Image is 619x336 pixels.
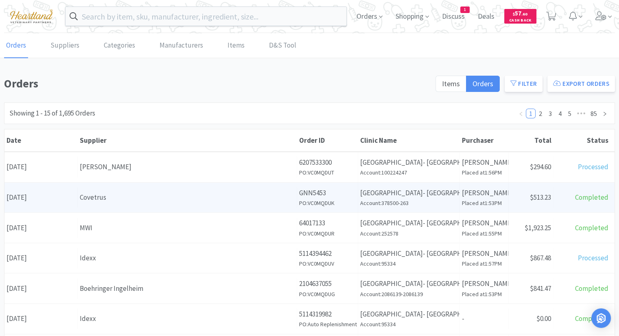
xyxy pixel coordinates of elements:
span: $513.23 [530,193,551,202]
span: Orders [472,79,493,88]
div: Order ID [299,136,356,145]
a: 5 [565,109,574,118]
div: Open Intercom Messenger [591,308,611,328]
div: Idexx [80,313,295,324]
p: [GEOGRAPHIC_DATA]- [GEOGRAPHIC_DATA] [360,188,457,199]
li: 85 [588,109,600,118]
h6: PO: Auto Replenishment Order [299,320,356,329]
span: Processed [578,162,608,171]
h6: PO: VC0MQDUT [299,168,356,177]
div: [DATE] [4,308,78,329]
div: [DATE] [4,187,78,208]
p: 64017133 [299,218,356,229]
p: [PERSON_NAME] [462,188,506,199]
a: 4 [556,109,564,118]
p: [GEOGRAPHIC_DATA]- [GEOGRAPHIC_DATA] [360,309,457,320]
span: Completed [575,284,608,293]
div: MWI [80,223,295,233]
a: Manufacturers [157,33,205,58]
h6: Account: 2086139-2086139 [360,290,457,299]
p: [GEOGRAPHIC_DATA]- [GEOGRAPHIC_DATA] [360,157,457,168]
h6: Account: 252578 [360,229,457,238]
a: 85 [588,109,599,118]
a: Categories [102,33,137,58]
p: 5114319982 [299,309,356,320]
h6: Account: 378500-263 [360,199,457,207]
span: Completed [575,314,608,323]
a: Orders [4,33,28,58]
a: Deals [475,13,498,20]
i: icon: right [602,111,607,116]
a: 3 [546,109,555,118]
span: . 60 [521,11,527,17]
span: Completed [575,223,608,232]
div: Boehringer Ingelheim [80,283,295,294]
h6: Account: 95334 [360,259,457,268]
p: [GEOGRAPHIC_DATA]- [GEOGRAPHIC_DATA] [360,278,457,289]
div: Total [511,136,551,145]
div: Idexx [80,253,295,264]
span: $0.00 [536,314,551,323]
div: Date [7,136,76,145]
div: [PERSON_NAME] [80,161,295,172]
p: 6207533300 [299,157,356,168]
h6: PO: VC0MQDUR [299,229,356,238]
p: 5114394462 [299,248,356,259]
span: $1,923.25 [525,223,551,232]
a: D&S Tool [267,33,298,58]
p: 2104637055 [299,278,356,289]
div: Supplier [80,136,295,145]
h6: Account: 95334 [360,320,457,329]
h6: PO: VC0MQDUK [299,199,356,207]
a: 1 [526,109,535,118]
input: Search by item, sku, manufacturer, ingredient, size... [66,7,346,26]
h6: Placed at 1:56PM [462,168,506,177]
h6: Placed at 1:53PM [462,290,506,299]
span: 57 [513,9,527,17]
span: $ [513,11,515,17]
li: Previous Page [516,109,526,118]
img: cad7bdf275c640399d9c6e0c56f98fd2_10.png [4,5,59,27]
div: Purchaser [462,136,507,145]
a: Discuss1 [439,13,468,20]
h6: PO: VC0MQDUV [299,259,356,268]
p: - [462,313,506,324]
a: $57.60Cash Back [504,5,536,27]
p: [GEOGRAPHIC_DATA]- [GEOGRAPHIC_DATA] [360,248,457,259]
div: [DATE] [4,278,78,299]
div: Covetrus [80,192,295,203]
p: [PERSON_NAME] [462,278,506,289]
span: Processed [578,253,608,262]
h6: Account: 100224247 [360,168,457,177]
li: 4 [555,109,565,118]
h6: Placed at 1:53PM [462,199,506,207]
div: Clinic Name [360,136,458,145]
p: [GEOGRAPHIC_DATA]- [GEOGRAPHIC_DATA] [360,218,457,229]
button: Filter [505,76,542,92]
span: Cash Back [509,18,532,24]
span: ••• [575,109,588,118]
li: 3 [545,109,555,118]
div: [DATE] [4,157,78,177]
p: [PERSON_NAME] [462,248,506,259]
li: 2 [536,109,545,118]
div: [DATE] [4,218,78,238]
p: [PERSON_NAME] [462,218,506,229]
li: Next Page [600,109,610,118]
li: Next 5 Pages [575,109,588,118]
h6: PO: VC0MQDUG [299,290,356,299]
span: Completed [575,193,608,202]
p: [PERSON_NAME] [462,157,506,168]
button: Export Orders [547,76,615,92]
span: 1 [461,7,469,13]
h6: Placed at 1:57PM [462,259,506,268]
div: Showing 1 - 15 of 1,695 Orders [9,108,95,119]
i: icon: left [518,111,523,116]
span: Items [442,79,460,88]
div: Status [556,136,608,145]
h6: Placed at 1:55PM [462,229,506,238]
p: GNN5453 [299,188,356,199]
a: 2 [536,109,545,118]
